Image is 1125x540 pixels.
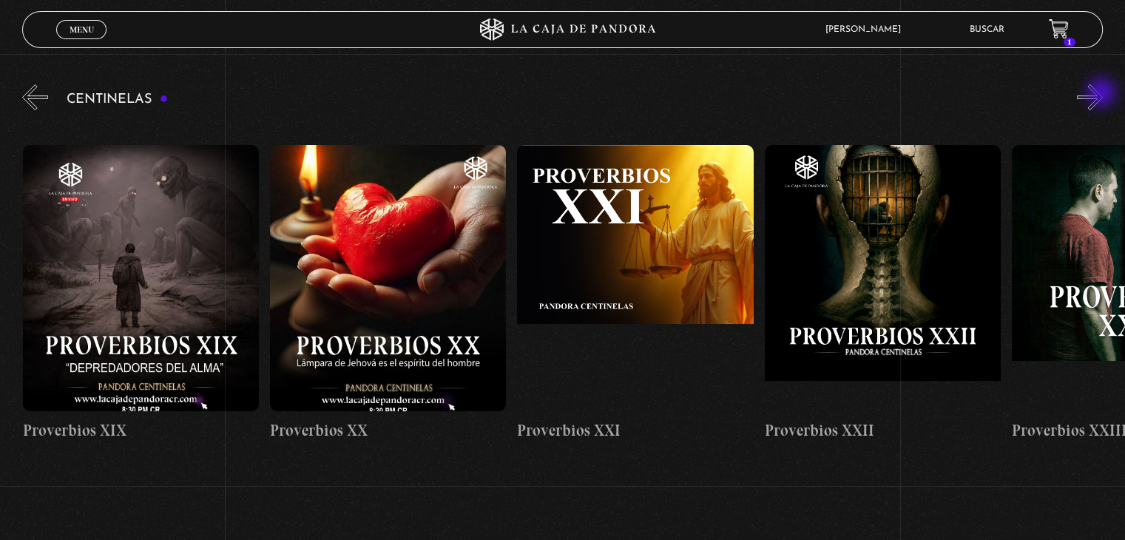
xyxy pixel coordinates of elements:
a: Proverbios XXI [517,121,753,465]
a: Buscar [970,25,1004,34]
a: Proverbios XX [270,121,506,465]
span: 1 [1064,38,1075,47]
button: Next [1077,84,1103,110]
h3: Centinelas [67,92,168,107]
h4: Proverbios XX [270,419,506,442]
h4: Proverbios XXI [517,419,753,442]
a: Proverbios XIX [23,121,259,465]
h4: Proverbios XIX [23,419,259,442]
span: Menu [70,25,94,34]
a: Proverbios XXII [765,121,1001,465]
h4: Proverbios XXII [765,419,1001,442]
span: Cerrar [64,37,99,47]
a: 1 [1049,19,1069,39]
button: Previous [22,84,48,110]
span: [PERSON_NAME] [818,25,916,34]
